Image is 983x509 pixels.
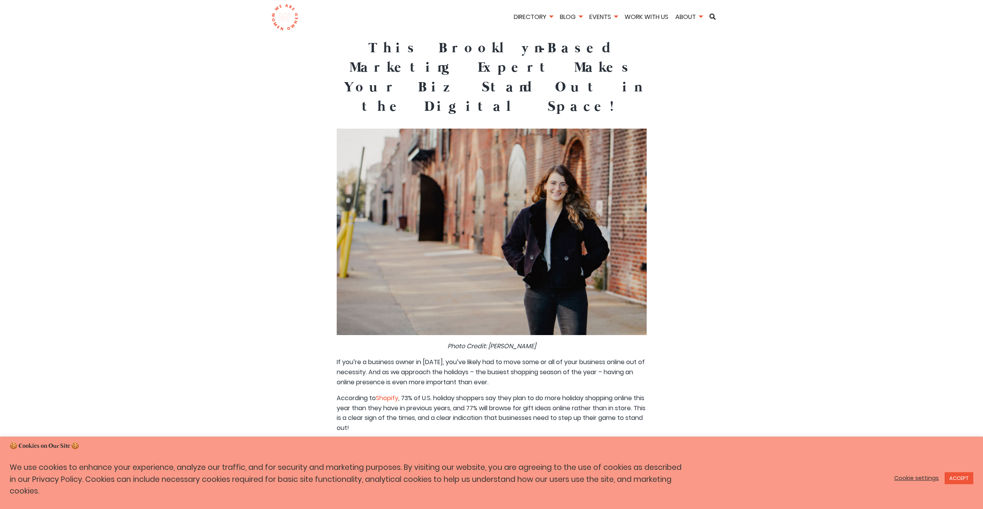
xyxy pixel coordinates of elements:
a: Cookie settings [894,475,939,481]
a: Directory [511,12,556,21]
em: Photo Credit: [PERSON_NAME] [448,342,536,351]
p: If you’re a business owner in [DATE], you’ve likely had to move some or all of your business onli... [337,357,647,387]
a: About [673,12,705,21]
img: logo [271,4,299,31]
a: Events [587,12,620,21]
img: Nina Shapiro Headshot [337,129,647,335]
a: Work With Us [622,12,671,21]
a: Shopify [376,394,398,402]
a: Blog [557,12,585,21]
li: Events [587,12,620,23]
p: According to , 73% of U.S. holiday shoppers say they plan to do more holiday shopping online this... [337,393,647,433]
li: Directory [511,12,556,23]
h1: This Brooklyn-Based Marketing Expert Makes Your Biz Stand Out in the Digital Space! [337,39,647,117]
h5: 🍪 Cookies on Our Site 🍪 [10,442,973,451]
li: About [673,12,705,23]
a: ACCEPT [945,472,973,484]
p: We use cookies to enhance your experience, analyze our traffic, and for security and marketing pu... [10,462,684,497]
li: Blog [557,12,585,23]
a: Search [707,14,718,20]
